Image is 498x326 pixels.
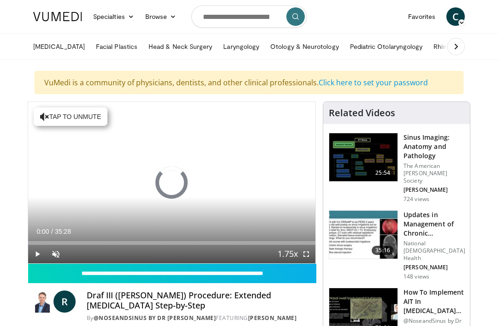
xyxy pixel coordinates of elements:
a: Rhinology & Allergy [428,37,496,56]
video-js: Video Player [28,102,315,263]
a: 25:54 Sinus Imaging: Anatomy and Pathology The American [PERSON_NAME] Society [PERSON_NAME] 724 v... [329,133,464,203]
p: The American [PERSON_NAME] Society [403,162,464,184]
div: Progress Bar [28,241,315,245]
button: Unmute [47,245,65,263]
span: 35:16 [372,246,394,255]
h4: Related Videos [329,107,395,119]
div: VuMedi is a community of physicians, dentists, and other clinical professionals. [35,71,463,94]
button: Fullscreen [297,245,315,263]
a: Facial Plastics [90,37,143,56]
p: [PERSON_NAME] [403,186,464,194]
span: 0:00 [36,228,49,235]
h3: How To Implement AIT In [MEDICAL_DATA] Care - Lessons From A Rhinologist A… [403,288,464,315]
h3: Updates in Management of Chronic [MEDICAL_DATA]: Intraoffice Procedu… [403,210,465,238]
img: VuMedi Logo [33,12,82,21]
a: Otology & Neurotology [265,37,344,56]
h4: Draf III ([PERSON_NAME]) Procedure: Extended [MEDICAL_DATA] Step-by-Step [87,290,308,310]
a: [PERSON_NAME] [248,314,297,322]
a: [MEDICAL_DATA] [28,37,90,56]
p: National [DEMOGRAPHIC_DATA] Health [403,240,465,262]
a: 35:16 Updates in Management of Chronic [MEDICAL_DATA]: Intraoffice Procedu… National [DEMOGRAPHIC... [329,210,464,280]
a: Click here to set your password [319,77,428,88]
p: 724 views [403,196,429,203]
a: C [446,7,465,26]
a: Specialties [88,7,140,26]
p: [PERSON_NAME] [403,264,465,271]
img: 4d46ad28-bf85-4ffa-992f-e5d3336e5220.150x105_q85_crop-smart_upscale.jpg [329,211,397,259]
span: / [51,228,53,235]
button: Tap to unmute [34,107,107,126]
h3: Sinus Imaging: Anatomy and Pathology [403,133,464,160]
a: Favorites [403,7,441,26]
a: Head & Neck Surgery [143,37,218,56]
a: R [53,290,76,313]
p: 148 views [403,273,429,280]
img: 5d00bf9a-6682-42b9-8190-7af1e88f226b.150x105_q85_crop-smart_upscale.jpg [329,133,397,181]
button: Play [28,245,47,263]
a: Browse [140,7,182,26]
span: 35:28 [55,228,71,235]
input: Search topics, interventions [191,6,307,28]
div: By FEATURING [87,314,308,322]
a: Laryngology [218,37,265,56]
button: Playback Rate [279,245,297,263]
span: 25:54 [372,168,394,178]
img: @NoseandSinus by Dr Richard Harvey [35,290,50,313]
a: Pediatric Otolaryngology [344,37,428,56]
a: @NoseandSinus by Dr [PERSON_NAME] [94,314,216,322]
